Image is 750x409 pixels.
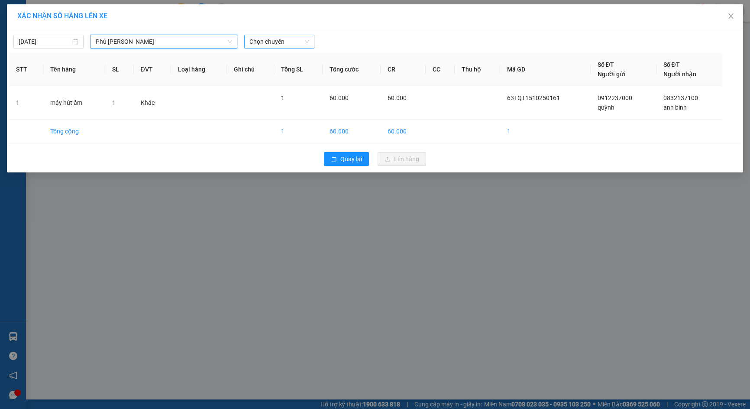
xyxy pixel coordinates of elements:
[340,154,362,164] span: Quay lại
[43,53,106,86] th: Tên hàng
[426,53,455,86] th: CC
[112,99,116,106] span: 1
[171,53,227,86] th: Loại hàng
[727,13,734,19] span: close
[43,120,106,143] td: Tổng cộng
[719,4,743,29] button: Close
[500,53,591,86] th: Mã GD
[663,61,680,68] span: Số ĐT
[381,53,425,86] th: CR
[323,53,381,86] th: Tổng cước
[598,94,632,101] span: 0912237000
[378,152,426,166] button: uploadLên hàng
[227,39,233,44] span: down
[388,94,407,101] span: 60.000
[96,35,233,48] span: Phủ Lý - Ga
[274,53,323,86] th: Tổng SL
[330,94,349,101] span: 60.000
[500,120,591,143] td: 1
[331,156,337,163] span: rollback
[598,104,614,111] span: quỳnh
[323,120,381,143] td: 60.000
[19,37,71,46] input: 15/10/2025
[663,94,698,101] span: 0832137100
[227,53,274,86] th: Ghi chú
[455,53,500,86] th: Thu hộ
[9,86,43,120] td: 1
[663,71,696,78] span: Người nhận
[281,94,284,101] span: 1
[598,61,614,68] span: Số ĐT
[9,53,43,86] th: STT
[105,53,133,86] th: SL
[134,53,171,86] th: ĐVT
[274,120,323,143] td: 1
[507,94,560,101] span: 63TQT1510250161
[598,71,625,78] span: Người gửi
[663,104,687,111] span: anh bình
[249,35,309,48] span: Chọn chuyến
[43,86,106,120] td: máy hút ẩm
[381,120,425,143] td: 60.000
[134,86,171,120] td: Khác
[17,12,107,20] span: XÁC NHẬN SỐ HÀNG LÊN XE
[324,152,369,166] button: rollbackQuay lại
